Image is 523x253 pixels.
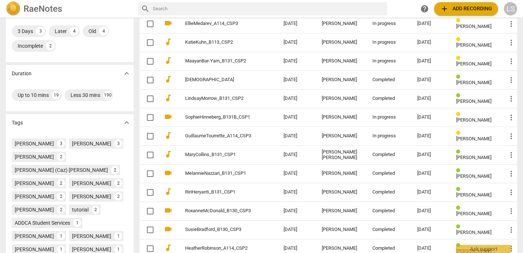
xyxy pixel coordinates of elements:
span: search [141,4,150,13]
div: [PERSON_NAME] [322,189,361,195]
a: LindsayMorrow_B131_CSP2 [185,96,257,101]
div: [PERSON_NAME] [72,180,111,187]
span: [PERSON_NAME] [456,192,491,198]
span: [PERSON_NAME] [456,61,491,66]
span: videocam [164,225,173,234]
span: [PERSON_NAME] [456,173,491,179]
span: audiotrack [164,243,173,252]
div: 2 [57,153,65,161]
td: [DATE] [278,52,316,71]
span: Review status: completed [456,243,463,248]
span: more_vert [507,38,516,47]
div: 190 [103,91,112,100]
div: In progress [372,133,405,139]
div: [PERSON_NAME] [322,40,361,45]
div: [PERSON_NAME] [72,193,111,200]
h2: RaeNotes [24,4,62,14]
td: [DATE] [278,164,316,183]
span: Review status: completed [456,224,463,229]
div: Completed [372,152,405,158]
div: 2 [114,192,122,200]
div: 3 [36,27,45,36]
div: [PERSON_NAME] [15,246,54,253]
div: [PERSON_NAME] [322,208,361,214]
div: 2 [111,166,119,174]
div: Completed [372,246,405,251]
div: Later [55,28,67,35]
div: 1 [57,232,65,240]
a: SophieHinneberg_B131B_CSP1 [185,115,257,120]
td: [DATE] [278,127,316,145]
div: [DATE] [417,246,444,251]
div: [DATE] [417,227,444,232]
a: SusieBradford_B130_CSP3 [185,227,257,232]
span: more_vert [507,113,516,122]
span: more_vert [507,57,516,66]
div: [PERSON_NAME] [15,193,54,200]
a: RiriHeryanti_B131_CSP1 [185,189,257,195]
a: HeatherRobinson_A114_CSP2 [185,246,257,251]
div: [DATE] [417,189,444,195]
div: In progress [372,115,405,120]
span: audiotrack [164,37,173,46]
span: audiotrack [164,56,173,65]
div: [PERSON_NAME] [322,227,361,232]
a: Help [418,2,431,15]
div: [DATE] [417,58,444,64]
td: [DATE] [278,14,316,33]
div: 4 [70,27,79,36]
span: [PERSON_NAME] [456,24,491,29]
button: Upload [434,2,498,15]
div: Old [89,28,96,35]
div: [PERSON_NAME] [322,133,361,139]
span: Add recording [440,4,492,13]
div: [DATE] [417,77,444,83]
td: [DATE] [278,202,316,220]
div: [DATE] [417,96,444,101]
div: [DATE] [417,171,444,176]
span: Review status: completed [456,205,463,211]
span: [PERSON_NAME] [456,136,491,141]
p: Duration [12,70,32,77]
div: [PERSON_NAME] [15,180,54,187]
span: [PERSON_NAME] [456,80,491,85]
div: 4 [99,27,108,36]
div: 2 [114,179,122,187]
div: [DATE] [417,133,444,139]
a: GuillaumeTourrette_A114_CSP3 [185,133,257,139]
div: 19 [52,91,61,100]
div: Up to 10 mins [18,91,49,99]
span: more_vert [507,94,516,103]
div: [PERSON_NAME] [PERSON_NAME] [322,149,361,160]
td: [DATE] [278,108,316,127]
button: LS [504,2,517,15]
span: videocam [164,112,173,121]
div: [DATE] [417,115,444,120]
td: [DATE] [278,145,316,164]
span: Review status: completed [456,187,463,192]
span: [PERSON_NAME] [456,155,491,160]
input: Search [153,3,384,15]
a: MaayanBar-Yam_B131_CSP2 [185,58,257,64]
td: [DATE] [278,33,316,52]
span: Review status: completed [456,168,463,173]
div: 2 [46,41,55,50]
div: [PERSON_NAME] [322,171,361,176]
span: audiotrack [164,131,173,140]
div: 2 [57,192,65,200]
p: Tags [12,119,23,127]
div: [PERSON_NAME] [15,232,54,240]
div: Completed [372,227,405,232]
span: Review status: in progress [456,18,463,24]
span: more_vert [507,76,516,84]
span: Review status: completed [456,74,463,80]
div: [PERSON_NAME] [15,140,54,147]
a: EllieMedarev_A114_CSP3 [185,21,257,26]
div: [DATE] [417,208,444,214]
img: Logo [6,1,21,16]
span: videocam [164,206,173,215]
div: [DATE] [417,40,444,45]
button: Show more [121,68,132,79]
div: [PERSON_NAME] (Caz) [PERSON_NAME] [15,166,108,174]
